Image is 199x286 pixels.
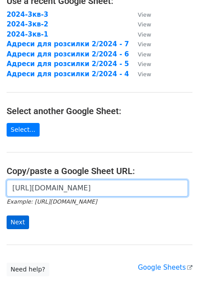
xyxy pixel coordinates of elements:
a: Select... [7,123,40,137]
small: View [138,11,151,18]
a: Need help? [7,263,49,276]
small: View [138,61,151,67]
a: View [129,30,151,38]
input: Paste your Google Sheet URL here [7,180,188,197]
small: View [138,31,151,38]
input: Next [7,215,29,229]
a: Адреси для розсилки 2/2024 - 5 [7,60,129,68]
a: Адреси для розсилки 2/2024 - 4 [7,70,129,78]
a: Адреси для розсилки 2/2024 - 6 [7,50,129,58]
small: View [138,21,151,28]
a: View [129,50,151,58]
small: View [138,51,151,58]
a: View [129,11,151,19]
a: View [129,70,151,78]
a: 2024-3кв-3 [7,11,48,19]
a: 2024-3кв-1 [7,30,48,38]
small: View [138,41,151,48]
h4: Copy/paste a Google Sheet URL: [7,166,192,176]
h4: Select another Google Sheet: [7,106,192,116]
small: View [138,71,151,78]
small: Example: [URL][DOMAIN_NAME] [7,198,97,205]
a: Google Sheets [138,264,192,271]
a: 2024-3кв-2 [7,20,48,28]
a: View [129,60,151,68]
a: Адреси для розсилки 2/2024 - 7 [7,40,129,48]
iframe: Chat Widget [155,244,199,286]
a: View [129,20,151,28]
a: View [129,40,151,48]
